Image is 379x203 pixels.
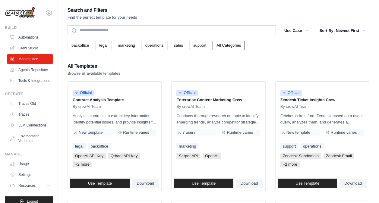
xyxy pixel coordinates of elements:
span: New template [286,130,310,135]
span: Runtime varies [227,130,253,135]
a: Marketplace [7,54,53,64]
a: backoffice [88,143,110,149]
a: legal [95,41,111,50]
a: support [189,41,210,50]
a: All Categories [213,41,245,50]
button: Use Case [281,25,312,36]
span: By crewAI Team [176,104,205,109]
a: LLM Connections [7,120,53,130]
div: Build [5,25,53,30]
p: Find the perfect template for your needs [68,14,137,20]
span: Runtime varies [331,130,357,135]
span: Use Template [295,181,319,186]
a: Use Template [174,179,233,188]
a: Crew Studio [7,43,53,53]
div: Operate [5,92,53,96]
span: +2 more [280,161,300,167]
a: Download [340,179,367,188]
p: Enterprise Content Marketing Crew [176,97,260,103]
a: operations [301,143,324,149]
span: Use Template [192,181,216,186]
p: Contract Analysis Template [73,97,156,103]
a: Download [236,179,263,188]
a: Download [132,179,159,188]
a: Usage [7,159,53,169]
span: Use Template [88,181,112,186]
span: +2 more [73,161,92,167]
span: Official [176,90,198,96]
a: Traces Old [7,99,53,108]
span: Qdrant API Key [108,153,140,159]
a: Agents Repository [7,65,53,75]
a: sales [170,41,187,50]
a: Use Template [70,179,130,188]
span: Resources [18,183,36,188]
span: Download [344,181,362,186]
a: marketing [114,41,139,50]
p: Browse all available templates [68,70,120,77]
button: Resources [7,181,53,190]
span: New template [79,130,103,135]
span: Official [280,90,302,96]
span: By crewAI Team [73,104,101,109]
a: Tools & Integrations [7,76,53,86]
a: Environment Variables [7,131,53,146]
span: Official [73,90,94,96]
h2: Search and Filters [68,6,137,14]
p: Zendesk Ticket Insights Crew [280,97,364,103]
div: Manage [5,152,53,157]
span: 7 users [182,130,195,135]
span: Download [137,181,154,186]
span: OpenAI [203,153,221,159]
p: Fetches tickets from Zendesk based on a user's query, analyzes them, and generates a summary. Out... [280,113,364,125]
span: Serper API [176,153,200,159]
a: legal [73,143,86,149]
a: Automations [7,33,53,42]
a: support [280,143,298,149]
span: OpenAI API Key [73,153,106,159]
h2: All Templates [68,62,120,70]
a: backoffice [68,41,93,50]
span: Zendesk Subdomain [280,153,321,159]
span: By crewAI Team [280,104,309,109]
p: Analyzes contracts to extract key information, identify potential issues, and provide insights fo... [73,113,156,125]
span: Zendesk Email [324,153,354,159]
img: Logo [5,7,35,18]
a: Traces [7,110,53,119]
a: Use Template [278,179,337,188]
button: Sort By: Newest First [316,25,369,36]
span: Download [241,181,258,186]
span: Runtime varies [123,130,149,135]
a: operations [141,41,168,50]
a: marketing [176,143,198,149]
a: Settings [7,170,53,180]
p: Conducts thorough research on topic to identify emerging trends, analyze competitor strategies, a... [176,113,260,125]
